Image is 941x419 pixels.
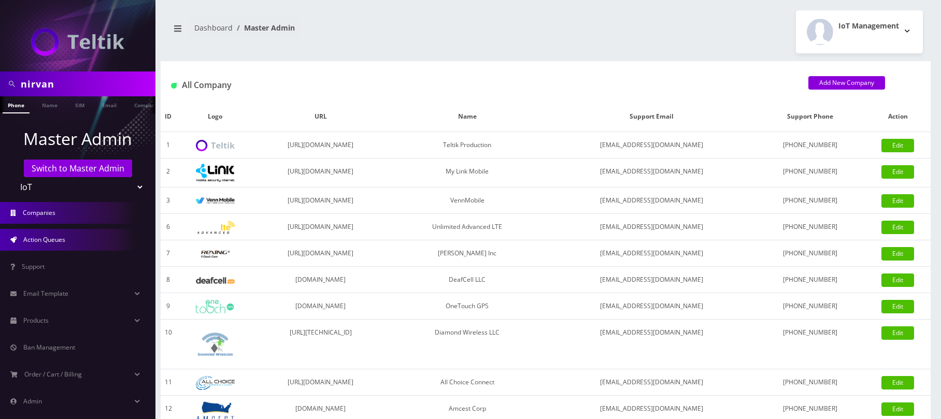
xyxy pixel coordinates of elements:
[196,277,235,284] img: DeafCell LLC
[161,187,176,214] td: 3
[254,240,387,267] td: [URL][DOMAIN_NAME]
[161,267,176,293] td: 8
[755,187,865,214] td: [PHONE_NUMBER]
[865,102,931,132] th: Action
[23,343,75,352] span: Ban Management
[881,300,914,313] a: Edit
[233,22,295,33] li: Master Admin
[70,96,90,112] a: SIM
[24,160,132,177] a: Switch to Master Admin
[161,320,176,369] td: 10
[161,369,176,396] td: 11
[161,132,176,158] td: 1
[755,320,865,369] td: [PHONE_NUMBER]
[838,22,899,31] h2: IoT Management
[548,214,755,240] td: [EMAIL_ADDRESS][DOMAIN_NAME]
[24,370,82,379] span: Order / Cart / Billing
[755,293,865,320] td: [PHONE_NUMBER]
[161,214,176,240] td: 6
[254,187,387,214] td: [URL][DOMAIN_NAME]
[387,267,548,293] td: DeafCell LLC
[548,132,755,158] td: [EMAIL_ADDRESS][DOMAIN_NAME]
[23,397,42,406] span: Admin
[755,158,865,187] td: [PHONE_NUMBER]
[881,402,914,416] a: Edit
[168,17,538,47] nav: breadcrumb
[254,214,387,240] td: [URL][DOMAIN_NAME]
[755,369,865,396] td: [PHONE_NUMBER]
[548,320,755,369] td: [EMAIL_ADDRESS][DOMAIN_NAME]
[548,102,755,132] th: Support Email
[196,197,235,205] img: VennMobile
[387,132,548,158] td: Teltik Production
[31,28,124,56] img: IoT
[161,102,176,132] th: ID
[387,240,548,267] td: [PERSON_NAME] Inc
[196,249,235,259] img: Rexing Inc
[387,158,548,187] td: My Link Mobile
[755,132,865,158] td: [PHONE_NUMBER]
[3,96,30,113] a: Phone
[881,376,914,389] a: Edit
[387,102,548,132] th: Name
[254,132,387,158] td: [URL][DOMAIN_NAME]
[171,83,177,89] img: All Company
[548,240,755,267] td: [EMAIL_ADDRESS][DOMAIN_NAME]
[755,240,865,267] td: [PHONE_NUMBER]
[881,247,914,261] a: Edit
[254,158,387,187] td: [URL][DOMAIN_NAME]
[254,369,387,396] td: [URL][DOMAIN_NAME]
[196,300,235,313] img: OneTouch GPS
[196,325,235,364] img: Diamond Wireless LLC
[97,96,122,112] a: Email
[881,165,914,179] a: Edit
[23,208,55,217] span: Companies
[881,273,914,287] a: Edit
[881,326,914,340] a: Edit
[254,102,387,132] th: URL
[881,221,914,234] a: Edit
[129,96,164,112] a: Company
[548,267,755,293] td: [EMAIL_ADDRESS][DOMAIN_NAME]
[881,139,914,152] a: Edit
[254,267,387,293] td: [DOMAIN_NAME]
[755,102,865,132] th: Support Phone
[387,369,548,396] td: All Choice Connect
[196,140,235,152] img: Teltik Production
[254,293,387,320] td: [DOMAIN_NAME]
[254,320,387,369] td: [URL][TECHNICAL_ID]
[161,240,176,267] td: 7
[22,262,45,271] span: Support
[548,158,755,187] td: [EMAIL_ADDRESS][DOMAIN_NAME]
[23,289,68,298] span: Email Template
[196,376,235,390] img: All Choice Connect
[548,293,755,320] td: [EMAIL_ADDRESS][DOMAIN_NAME]
[548,187,755,214] td: [EMAIL_ADDRESS][DOMAIN_NAME]
[796,10,923,53] button: IoT Management
[387,293,548,320] td: OneTouch GPS
[881,194,914,208] a: Edit
[37,96,63,112] a: Name
[808,76,885,90] a: Add New Company
[196,221,235,234] img: Unlimited Advanced LTE
[23,235,65,244] span: Action Queues
[161,158,176,187] td: 2
[196,164,235,182] img: My Link Mobile
[194,23,233,33] a: Dashboard
[171,80,793,90] h1: All Company
[176,102,254,132] th: Logo
[548,369,755,396] td: [EMAIL_ADDRESS][DOMAIN_NAME]
[387,214,548,240] td: Unlimited Advanced LTE
[755,214,865,240] td: [PHONE_NUMBER]
[161,293,176,320] td: 9
[23,316,49,325] span: Products
[755,267,865,293] td: [PHONE_NUMBER]
[387,187,548,214] td: VennMobile
[387,320,548,369] td: Diamond Wireless LLC
[21,74,153,94] input: Search in Company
